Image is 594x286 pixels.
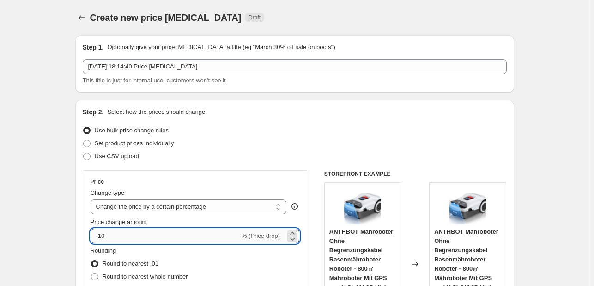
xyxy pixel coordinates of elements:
[103,260,158,267] span: Round to nearest .01
[83,43,104,52] h2: Step 1.
[91,247,116,254] span: Rounding
[91,178,104,186] h3: Price
[90,12,242,23] span: Create new price [MEDICAL_DATA]
[91,189,125,196] span: Change type
[75,11,88,24] button: Price change jobs
[95,140,174,147] span: Set product prices individually
[242,232,280,239] span: % (Price drop)
[107,43,335,52] p: Optionally give your price [MEDICAL_DATA] a title (eg "March 30% off sale on boots")
[290,202,299,211] div: help
[91,218,147,225] span: Price change amount
[95,127,169,134] span: Use bulk price change rules
[449,187,486,224] img: 61yQnN5sDlL_80x.jpg
[95,153,139,160] span: Use CSV upload
[344,187,381,224] img: 61yQnN5sDlL_80x.jpg
[83,107,104,117] h2: Step 2.
[324,170,507,178] h6: STOREFRONT EXAMPLE
[249,14,261,21] span: Draft
[103,273,188,280] span: Round to nearest whole number
[91,229,240,243] input: -15
[83,59,507,74] input: 30% off holiday sale
[107,107,205,117] p: Select how the prices should change
[83,77,226,84] span: This title is just for internal use, customers won't see it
